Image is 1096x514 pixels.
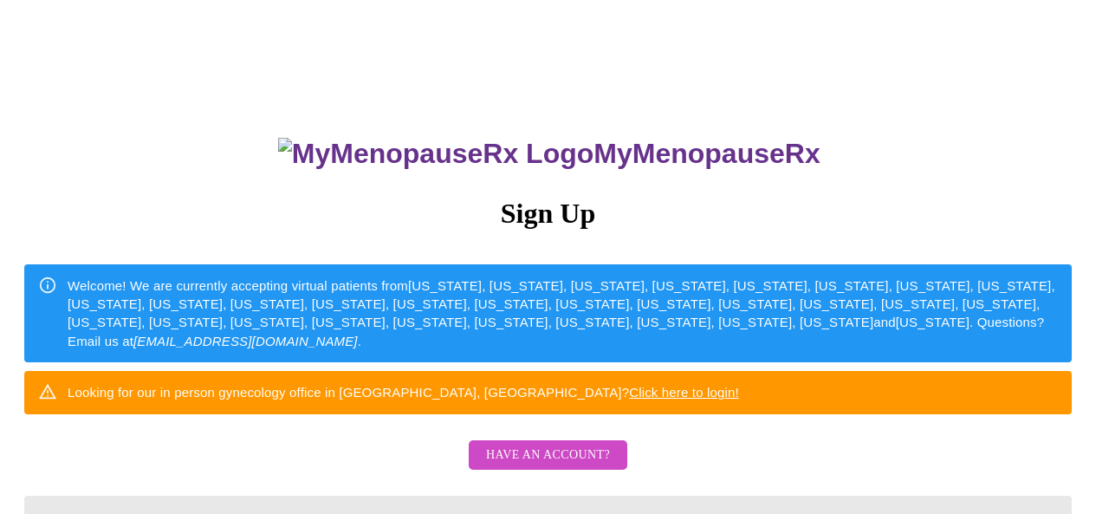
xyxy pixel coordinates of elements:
[486,445,610,466] span: Have an account?
[278,138,593,170] img: MyMenopauseRx Logo
[464,459,632,474] a: Have an account?
[24,198,1072,230] h3: Sign Up
[469,440,627,471] button: Have an account?
[68,376,739,408] div: Looking for our in person gynecology office in [GEOGRAPHIC_DATA], [GEOGRAPHIC_DATA]?
[133,334,358,348] em: [EMAIL_ADDRESS][DOMAIN_NAME]
[629,385,739,400] a: Click here to login!
[27,138,1073,170] h3: MyMenopauseRx
[68,270,1058,358] div: Welcome! We are currently accepting virtual patients from [US_STATE], [US_STATE], [US_STATE], [US...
